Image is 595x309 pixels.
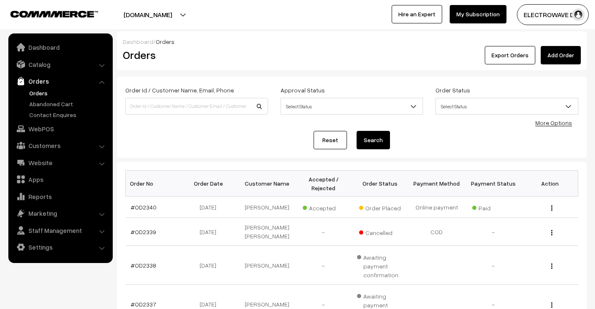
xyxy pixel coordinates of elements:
[239,171,296,197] th: Customer Name
[182,197,239,218] td: [DATE]
[10,57,110,72] a: Catalog
[485,46,535,64] button: Export Orders
[281,86,325,94] label: Approval Status
[131,228,156,235] a: #OD2339
[239,197,296,218] td: [PERSON_NAME]
[535,119,572,126] a: More Options
[94,4,201,25] button: [DOMAIN_NAME]
[357,251,404,279] span: Awaiting payment confirmation
[10,223,110,238] a: Staff Management
[465,218,522,246] td: -
[572,8,585,21] img: user
[551,205,552,211] img: Menu
[10,11,98,17] img: COMMMERCE
[435,98,578,115] span: Select Status
[359,202,401,212] span: Order Placed
[125,86,234,94] label: Order Id / Customer Name, Email, Phone
[522,171,578,197] th: Action
[126,171,182,197] th: Order No
[10,240,110,255] a: Settings
[10,40,110,55] a: Dashboard
[392,5,442,23] a: Hire an Expert
[125,98,268,115] input: Order Id / Customer Name / Customer Email / Customer Phone
[10,155,110,170] a: Website
[182,218,239,246] td: [DATE]
[295,171,352,197] th: Accepted / Rejected
[435,86,470,94] label: Order Status
[281,98,423,115] span: Select Status
[408,218,465,246] td: COD
[10,172,110,187] a: Apps
[472,202,514,212] span: Paid
[551,230,552,235] img: Menu
[517,4,589,25] button: ELECTROWAVE DE…
[295,246,352,285] td: -
[352,171,409,197] th: Order Status
[281,99,423,114] span: Select Status
[450,5,506,23] a: My Subscription
[131,301,156,308] a: #OD2337
[239,246,296,285] td: [PERSON_NAME]
[123,49,267,61] h2: Orders
[10,138,110,153] a: Customers
[182,246,239,285] td: [DATE]
[10,8,84,18] a: COMMMERCE
[303,202,344,212] span: Accepted
[551,302,552,308] img: Menu
[10,121,110,136] a: WebPOS
[314,131,347,149] a: Reset
[182,171,239,197] th: Order Date
[123,37,581,46] div: /
[465,171,522,197] th: Payment Status
[131,204,157,211] a: #OD2340
[27,89,110,97] a: Orders
[408,197,465,218] td: Online payment
[436,99,578,114] span: Select Status
[359,226,401,237] span: Cancelled
[10,189,110,204] a: Reports
[408,171,465,197] th: Payment Method
[123,38,153,45] a: Dashboard
[27,110,110,119] a: Contact Enquires
[239,218,296,246] td: [PERSON_NAME] [PERSON_NAME]
[131,262,156,269] a: #OD2338
[465,246,522,285] td: -
[10,206,110,221] a: Marketing
[10,74,110,89] a: Orders
[156,38,175,45] span: Orders
[27,100,110,108] a: Abandoned Cart
[357,131,390,149] button: Search
[295,218,352,246] td: -
[541,46,581,64] a: Add Order
[551,263,552,269] img: Menu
